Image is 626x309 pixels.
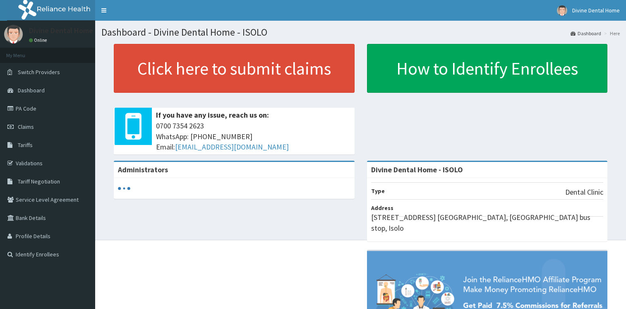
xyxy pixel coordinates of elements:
a: Dashboard [571,30,601,37]
span: Switch Providers [18,68,60,76]
b: If you have any issue, reach us on: [156,110,269,120]
li: Here [602,30,620,37]
b: Type [371,187,385,195]
img: User Image [557,5,567,16]
span: Tariffs [18,141,33,149]
a: Online [29,37,49,43]
a: [EMAIL_ADDRESS][DOMAIN_NAME] [175,142,289,152]
h1: Dashboard - Divine Dental Home - ISOLO [101,27,620,38]
p: Dental Clinic [565,187,603,198]
a: Click here to submit claims [114,44,355,93]
span: Dashboard [18,87,45,94]
span: 0700 7354 2623 WhatsApp: [PHONE_NUMBER] Email: [156,121,350,152]
span: Divine Dental Home [572,7,620,14]
a: How to Identify Enrollees [367,44,608,93]
img: User Image [4,25,23,43]
span: Tariff Negotiation [18,178,60,185]
span: Claims [18,123,34,130]
strong: Divine Dental Home - ISOLO [371,165,463,174]
b: Address [371,204,393,212]
p: Divine Dental Home [29,27,93,34]
p: [STREET_ADDRESS] [GEOGRAPHIC_DATA], [GEOGRAPHIC_DATA] bus stop, Isolo [371,212,604,233]
b: Administrators [118,165,168,174]
svg: audio-loading [118,182,130,195]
